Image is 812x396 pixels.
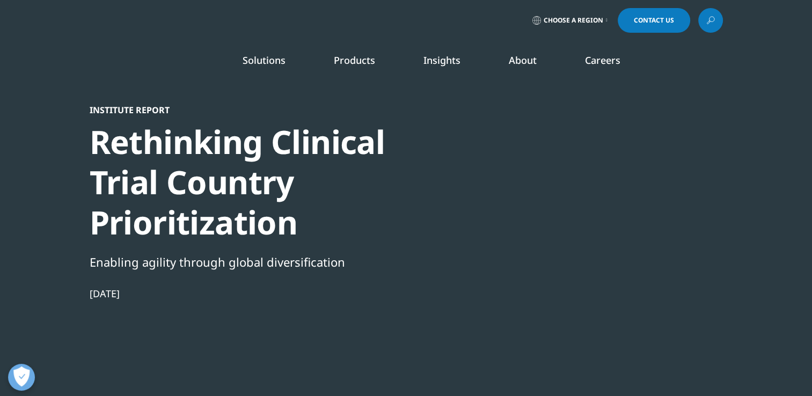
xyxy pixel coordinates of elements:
[585,54,620,67] a: Careers
[90,122,458,243] div: Rethinking Clinical Trial Country Prioritization
[8,364,35,391] button: Open Preferences
[90,253,458,271] div: Enabling agility through global diversification
[180,38,723,88] nav: Primary
[90,287,458,300] div: [DATE]
[90,105,458,115] div: Institute Report
[243,54,286,67] a: Solutions
[618,8,690,33] a: Contact Us
[634,17,674,24] span: Contact Us
[509,54,537,67] a: About
[544,16,603,25] span: Choose a Region
[423,54,460,67] a: Insights
[334,54,375,67] a: Products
